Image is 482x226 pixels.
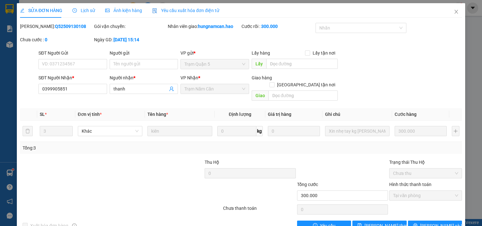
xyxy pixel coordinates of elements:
div: Chưa cước : [20,36,92,43]
div: Chưa thanh toán [222,205,296,216]
input: Dọc đường [266,59,338,69]
span: clock-circle [72,8,77,13]
span: Ảnh kiện hàng [105,8,142,13]
span: Tên hàng [147,112,168,117]
div: Nhân viên giao: [168,23,240,30]
span: Đơn vị tính [78,112,102,117]
span: Giá trị hàng [268,112,291,117]
span: Trạm Năm Căn [184,84,245,94]
span: Cước hàng [395,112,417,117]
input: Ghi Chú [325,126,390,136]
div: SĐT Người Nhận [38,74,107,81]
th: Ghi chú [322,108,392,121]
span: picture [105,8,110,13]
span: Lấy hàng [252,50,270,56]
span: VP Nhận [180,75,198,80]
span: Yêu cầu xuất hóa đơn điện tử [152,8,219,13]
span: Khác [82,126,139,136]
div: [PERSON_NAME]: [20,23,92,30]
span: Lấy tận nơi [310,50,338,56]
span: close [454,9,459,14]
span: Trạm Quận 5 [184,59,245,69]
span: Tổng cước [297,182,318,187]
span: SỬA ĐƠN HÀNG [20,8,62,13]
label: Hình thức thanh toán [389,182,431,187]
b: [DATE] 15:14 [113,37,139,42]
span: user-add [169,86,174,91]
div: Người nhận [110,74,178,81]
input: 0 [268,126,320,136]
span: Định lượng [229,112,251,117]
input: VD: Bàn, Ghế [147,126,212,136]
div: Người gửi [110,50,178,56]
span: Thu Hộ [205,160,219,165]
span: Lấy [252,59,266,69]
div: Cước rồi : [241,23,314,30]
button: Close [447,3,465,21]
div: Trạng thái Thu Hộ [389,159,462,166]
div: Tổng: 3 [23,144,187,151]
b: hungnamcan.hao [198,24,233,29]
button: delete [23,126,33,136]
b: Q52509130108 [55,24,86,29]
input: Dọc đường [268,90,338,101]
div: SĐT Người Gửi [38,50,107,56]
div: VP gửi [180,50,249,56]
button: plus [452,126,459,136]
span: Giao [252,90,268,101]
b: 0 [45,37,47,42]
span: Chưa thu [393,169,458,178]
input: 0 [395,126,447,136]
div: Gói vận chuyển: [94,23,166,30]
b: 300.000 [261,24,278,29]
span: Lịch sử [72,8,95,13]
span: [GEOGRAPHIC_DATA] tận nơi [275,81,338,88]
img: icon [152,8,157,13]
span: Giao hàng [252,75,272,80]
div: Ngày GD: [94,36,166,43]
span: edit [20,8,24,13]
span: kg [256,126,263,136]
span: SL [40,112,45,117]
span: Tại văn phòng [393,191,458,200]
